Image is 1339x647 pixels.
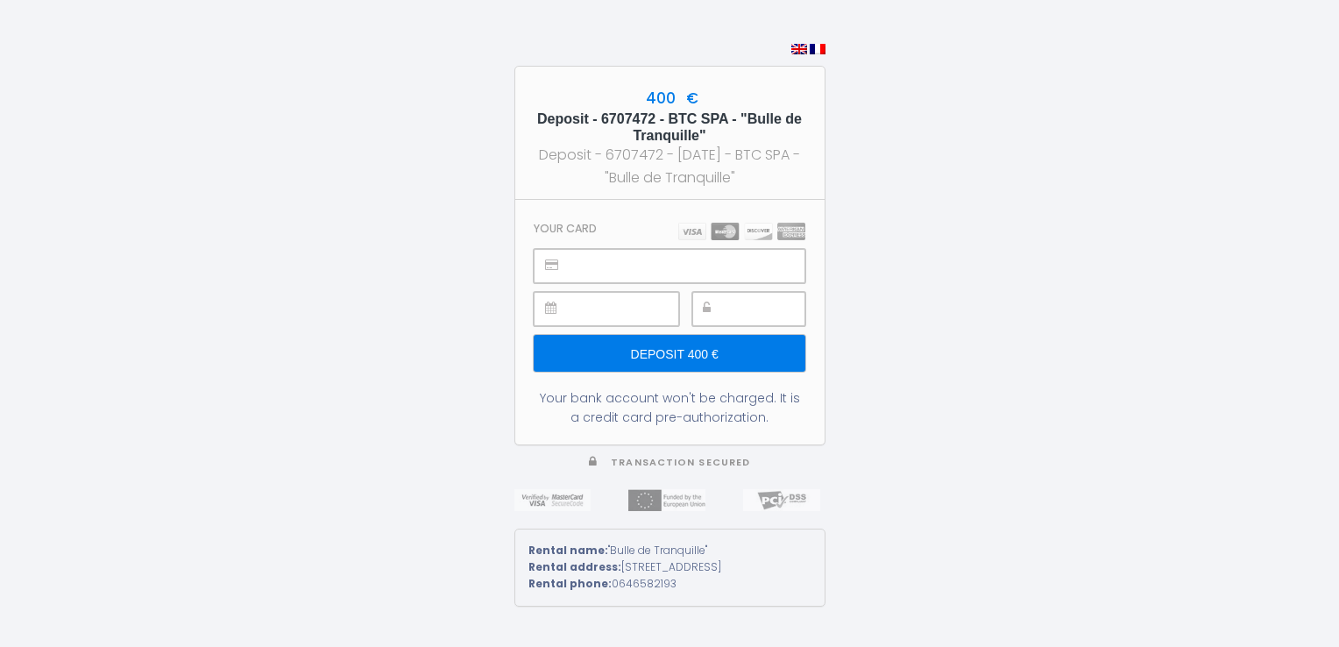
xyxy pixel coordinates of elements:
iframe: Secure payment input frame [732,293,804,325]
strong: Rental phone: [528,576,612,591]
iframe: Secure payment input frame [573,250,804,282]
input: Deposit 400 € [534,335,804,372]
div: Your bank account won't be charged. It is a credit card pre-authorization. [534,388,804,427]
strong: Rental address: [528,559,621,574]
img: fr.png [810,44,825,54]
div: [STREET_ADDRESS] [528,559,811,576]
strong: Rental name: [528,543,608,558]
span: Transaction secured [611,456,750,469]
iframe: Secure payment input frame [573,293,677,325]
div: "Bulle de Tranquille" [528,543,811,559]
h3: Your card [534,222,597,235]
h5: Deposit - 6707472 - BTC SPA - "Bulle de Tranquille" [531,110,809,144]
img: carts.png [678,223,805,240]
img: en.png [791,44,807,54]
div: 0646582193 [528,576,811,593]
div: Deposit - 6707472 - [DATE] - BTC SPA - "Bulle de Tranquille" [531,144,809,188]
span: 400 € [641,88,698,109]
